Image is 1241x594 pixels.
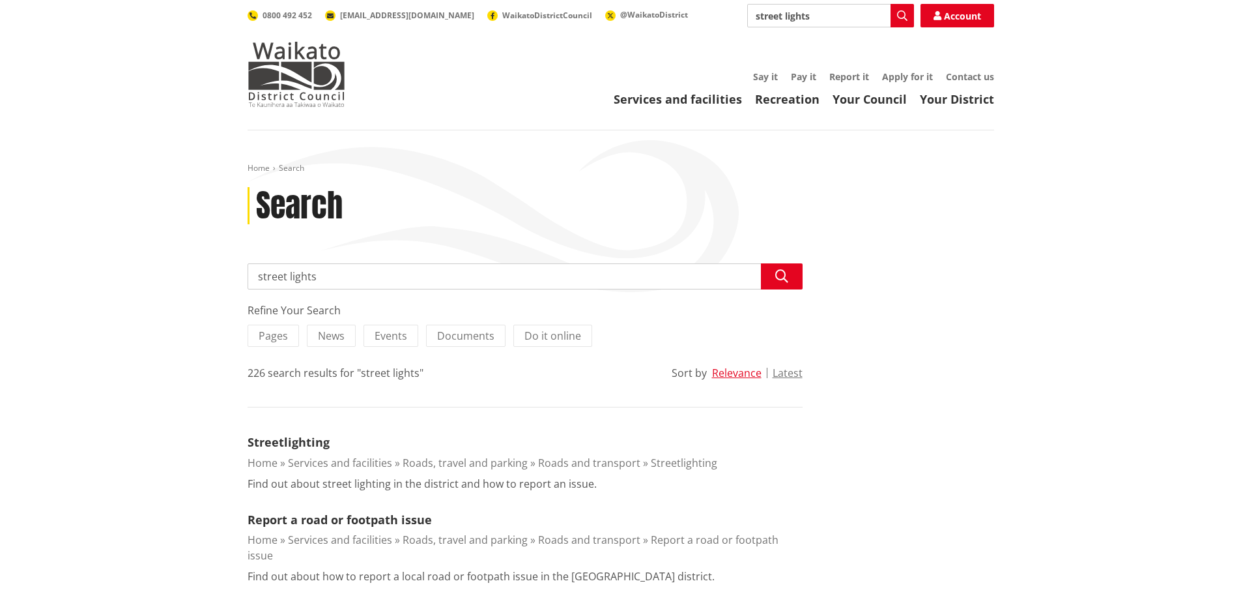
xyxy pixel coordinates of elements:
[263,10,312,21] span: 0800 492 452
[248,263,803,290] input: Search input
[672,365,707,381] div: Sort by
[605,9,688,20] a: @WaikatoDistrict
[248,434,330,450] a: Streetlighting
[318,329,345,343] span: News
[538,456,640,470] a: Roads and transport
[487,10,592,21] a: WaikatoDistrictCouncil
[712,367,762,379] button: Relevance
[753,70,778,83] a: Say it
[791,70,816,83] a: Pay it
[248,303,803,318] div: Refine Your Search
[920,4,994,27] a: Account
[829,70,869,83] a: Report it
[248,512,432,527] a: Report a road or footpath issue
[747,4,914,27] input: Search input
[755,91,820,107] a: Recreation
[340,10,474,21] span: [EMAIL_ADDRESS][DOMAIN_NAME]
[614,91,742,107] a: Services and facilities
[248,365,423,381] div: 226 search results for "street lights"
[248,42,345,107] img: Waikato District Council - Te Kaunihera aa Takiwaa o Waikato
[403,533,528,547] a: Roads, travel and parking
[538,533,640,547] a: Roads and transport
[502,10,592,21] span: WaikatoDistrictCouncil
[524,329,581,343] span: Do it online
[920,91,994,107] a: Your District
[248,163,994,174] nav: breadcrumb
[248,533,778,563] a: Report a road or footpath issue
[248,569,715,584] p: Find out about how to report a local road or footpath issue in the [GEOGRAPHIC_DATA] district.
[288,456,392,470] a: Services and facilities
[437,329,494,343] span: Documents
[248,533,278,547] a: Home
[946,70,994,83] a: Contact us
[248,476,597,492] p: Find out about street lighting in the district and how to report an issue.
[248,456,278,470] a: Home
[259,329,288,343] span: Pages
[403,456,528,470] a: Roads, travel and parking
[248,10,312,21] a: 0800 492 452
[256,187,343,225] h1: Search
[651,456,717,470] a: Streetlighting
[882,70,933,83] a: Apply for it
[833,91,907,107] a: Your Council
[288,533,392,547] a: Services and facilities
[279,162,304,173] span: Search
[773,367,803,379] button: Latest
[325,10,474,21] a: [EMAIL_ADDRESS][DOMAIN_NAME]
[620,9,688,20] span: @WaikatoDistrict
[375,329,407,343] span: Events
[248,162,270,173] a: Home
